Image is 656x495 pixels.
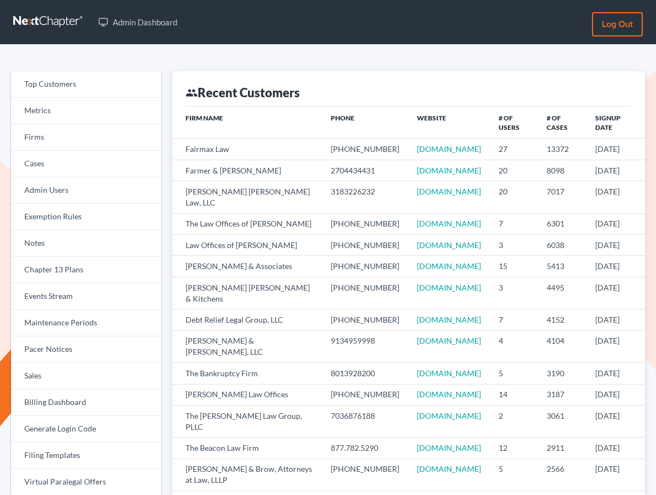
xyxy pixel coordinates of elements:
[417,389,481,399] a: [DOMAIN_NAME]
[417,144,481,154] a: [DOMAIN_NAME]
[490,181,538,213] td: 20
[538,438,586,459] td: 2911
[11,98,161,124] a: Metrics
[586,438,645,459] td: [DATE]
[417,368,481,378] a: [DOMAIN_NAME]
[322,459,408,491] td: [PHONE_NUMBER]
[586,405,645,437] td: [DATE]
[586,213,645,234] td: [DATE]
[538,107,586,139] th: # of Cases
[417,187,481,196] a: [DOMAIN_NAME]
[586,181,645,213] td: [DATE]
[490,438,538,459] td: 12
[186,87,198,99] i: group
[538,181,586,213] td: 7017
[172,256,322,277] td: [PERSON_NAME] & Associates
[538,256,586,277] td: 5413
[538,363,586,384] td: 3190
[172,277,322,309] td: [PERSON_NAME] [PERSON_NAME] & Kitchens
[538,405,586,437] td: 3061
[490,330,538,362] td: 4
[490,160,538,181] td: 20
[11,151,161,177] a: Cases
[322,330,408,362] td: 9134959998
[417,443,481,452] a: [DOMAIN_NAME]
[490,363,538,384] td: 5
[538,139,586,160] td: 13372
[11,283,161,310] a: Events Stream
[586,160,645,181] td: [DATE]
[417,261,481,271] a: [DOMAIN_NAME]
[322,107,408,139] th: Phone
[490,459,538,491] td: 5
[490,213,538,234] td: 7
[490,256,538,277] td: 15
[490,309,538,330] td: 7
[186,85,300,101] div: Recent Customers
[586,363,645,384] td: [DATE]
[172,235,322,256] td: Law Offices of [PERSON_NAME]
[322,384,408,405] td: [PHONE_NUMBER]
[538,235,586,256] td: 6038
[586,309,645,330] td: [DATE]
[322,438,408,459] td: 877.782.5290
[538,330,586,362] td: 4104
[322,181,408,213] td: 3183226232
[417,336,481,345] a: [DOMAIN_NAME]
[11,336,161,363] a: Pacer Notices
[11,177,161,204] a: Admin Users
[490,139,538,160] td: 27
[538,384,586,405] td: 3187
[322,405,408,437] td: 7036876188
[586,459,645,491] td: [DATE]
[490,384,538,405] td: 14
[172,330,322,362] td: [PERSON_NAME] & [PERSON_NAME], LLC
[172,160,322,181] td: Farmer & [PERSON_NAME]
[586,330,645,362] td: [DATE]
[322,309,408,330] td: [PHONE_NUMBER]
[11,416,161,443] a: Generate Login Code
[172,384,322,405] td: [PERSON_NAME] Law Offices
[322,277,408,309] td: [PHONE_NUMBER]
[592,12,643,36] a: Log out
[11,204,161,230] a: Exemption Rules
[11,124,161,151] a: Firms
[586,384,645,405] td: [DATE]
[408,107,490,139] th: Website
[11,389,161,416] a: Billing Dashboard
[93,12,183,32] a: Admin Dashboard
[322,213,408,234] td: [PHONE_NUMBER]
[11,363,161,389] a: Sales
[417,283,481,292] a: [DOMAIN_NAME]
[490,405,538,437] td: 2
[490,235,538,256] td: 3
[490,107,538,139] th: # of Users
[11,443,161,469] a: Filing Templates
[11,71,161,98] a: Top Customers
[172,181,322,213] td: [PERSON_NAME] [PERSON_NAME] Law, LLC
[417,464,481,473] a: [DOMAIN_NAME]
[417,240,481,250] a: [DOMAIN_NAME]
[417,166,481,175] a: [DOMAIN_NAME]
[322,363,408,384] td: 8013928200
[172,107,322,139] th: Firm Name
[586,256,645,277] td: [DATE]
[417,411,481,420] a: [DOMAIN_NAME]
[172,405,322,437] td: The [PERSON_NAME] Law Group, PLLC
[586,139,645,160] td: [DATE]
[322,160,408,181] td: 2704434431
[538,277,586,309] td: 4495
[538,213,586,234] td: 6301
[172,459,322,491] td: [PERSON_NAME] & Brow, Attorneys at Law, LLLP
[586,235,645,256] td: [DATE]
[172,438,322,459] td: The Beacon Law Firm
[417,219,481,228] a: [DOMAIN_NAME]
[172,363,322,384] td: The Bankruptcy Firm
[538,309,586,330] td: 4152
[11,257,161,283] a: Chapter 13 Plans
[586,107,645,139] th: Signup Date
[322,235,408,256] td: [PHONE_NUMBER]
[11,230,161,257] a: Notes
[11,310,161,336] a: Maintenance Periods
[490,277,538,309] td: 3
